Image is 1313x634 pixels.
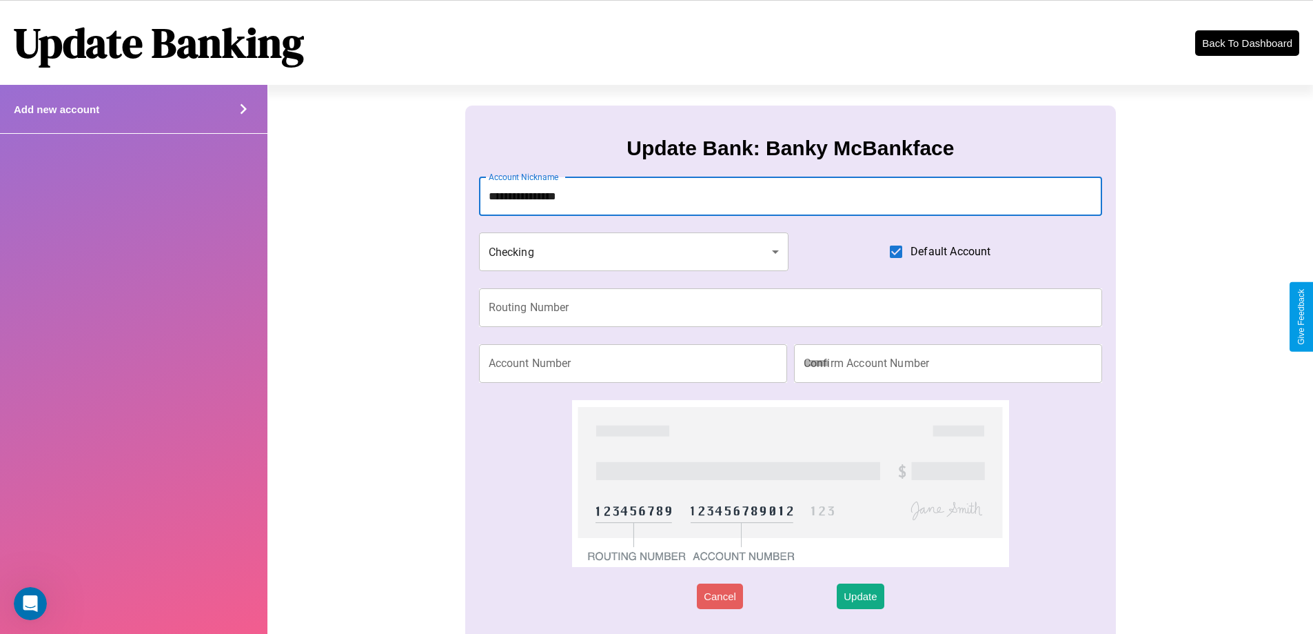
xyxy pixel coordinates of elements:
button: Back To Dashboard [1195,30,1299,56]
img: check [572,400,1008,567]
div: Checking [479,232,789,271]
h4: Add new account [14,103,99,115]
iframe: Intercom live chat [14,587,47,620]
div: Give Feedback [1296,289,1306,345]
h3: Update Bank: Banky McBankface [627,137,954,160]
button: Update [837,584,884,609]
button: Cancel [697,584,743,609]
label: Account Nickname [489,171,559,183]
h1: Update Banking [14,14,304,71]
span: Default Account [910,244,990,260]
